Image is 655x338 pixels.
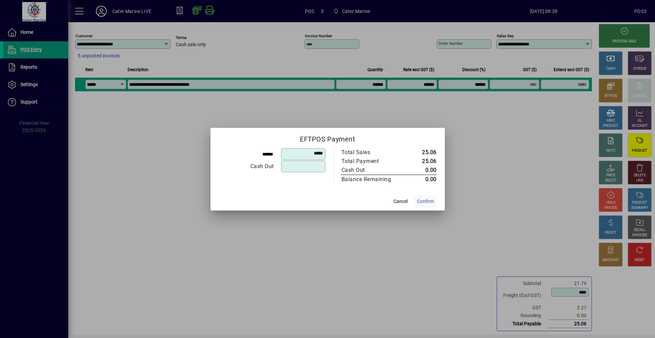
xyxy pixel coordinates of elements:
[341,148,406,157] td: Total Sales
[406,175,437,184] td: 0.00
[417,198,434,205] span: Confirm
[414,195,437,208] button: Confirm
[219,162,274,171] div: Cash Out
[393,198,408,205] span: Cancel
[406,166,437,175] td: 0.00
[406,157,437,166] td: 25.06
[390,195,411,208] button: Cancel
[406,148,437,157] td: 25.06
[341,175,399,184] div: Balance Remaining
[341,166,399,174] div: Cash Out
[210,128,445,148] h2: EFTPOS Payment
[341,157,406,166] td: Total Payment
